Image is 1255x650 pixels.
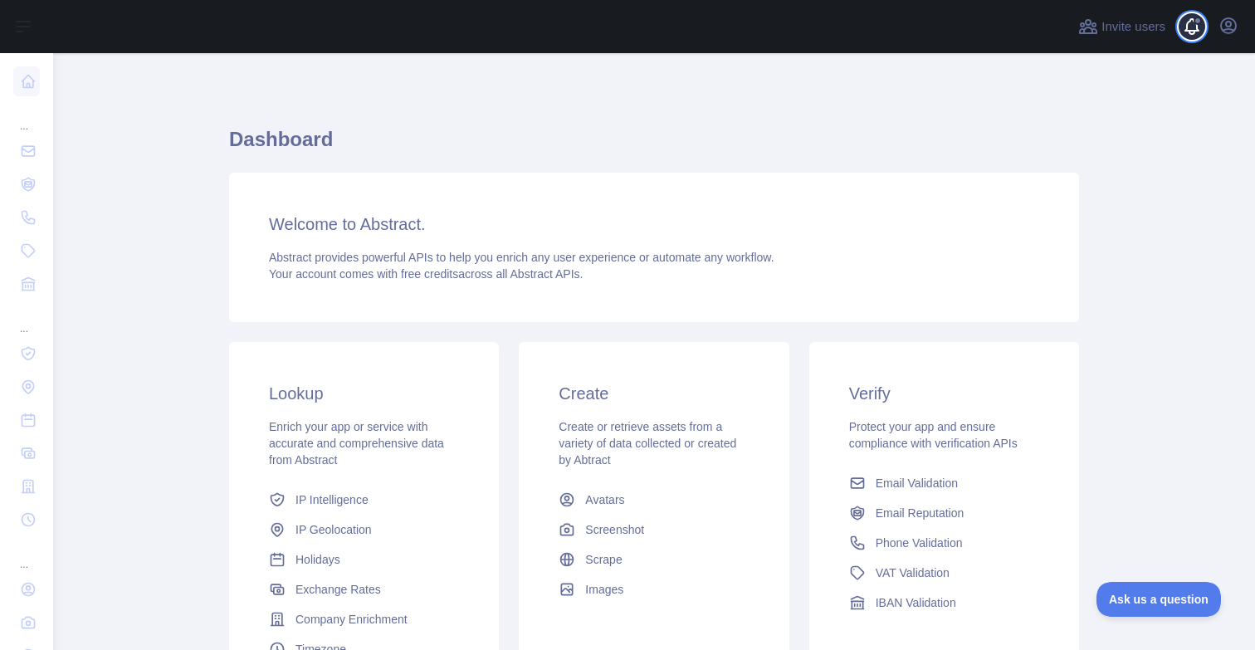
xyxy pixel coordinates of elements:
span: VAT Validation [876,564,950,581]
span: IP Intelligence [295,491,369,508]
a: IP Geolocation [262,515,466,545]
span: Avatars [585,491,624,508]
span: free credits [401,267,458,281]
a: IBAN Validation [842,588,1046,618]
div: ... [13,302,40,335]
span: Images [585,581,623,598]
span: Your account comes with across all Abstract APIs. [269,267,583,281]
span: Company Enrichment [295,611,408,628]
span: Email Reputation [876,505,964,521]
a: IP Intelligence [262,485,466,515]
h3: Lookup [269,382,459,405]
span: Abstract provides powerful APIs to help you enrich any user experience or automate any workflow. [269,251,774,264]
a: Scrape [552,545,755,574]
span: Invite users [1101,17,1165,37]
span: IBAN Validation [876,594,956,611]
a: Exchange Rates [262,574,466,604]
a: VAT Validation [842,558,1046,588]
h3: Create [559,382,749,405]
span: Screenshot [585,521,644,538]
a: Email Validation [842,468,1046,498]
h1: Dashboard [229,126,1079,166]
div: ... [13,538,40,571]
span: Scrape [585,551,622,568]
span: Enrich your app or service with accurate and comprehensive data from Abstract [269,420,444,467]
a: Avatars [552,485,755,515]
span: Protect your app and ensure compliance with verification APIs [849,420,1018,450]
button: Invite users [1075,13,1169,40]
span: Email Validation [876,475,958,491]
a: Images [552,574,755,604]
a: Holidays [262,545,466,574]
a: Email Reputation [842,498,1046,528]
a: Screenshot [552,515,755,545]
h3: Welcome to Abstract. [269,213,1039,236]
span: Holidays [295,551,340,568]
span: Phone Validation [876,535,963,551]
span: IP Geolocation [295,521,372,538]
a: Company Enrichment [262,604,466,634]
iframe: Toggle Customer Support [1096,582,1222,617]
h3: Verify [849,382,1039,405]
span: Exchange Rates [295,581,381,598]
span: Create or retrieve assets from a variety of data collected or created by Abtract [559,420,736,467]
div: ... [13,100,40,133]
a: Phone Validation [842,528,1046,558]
